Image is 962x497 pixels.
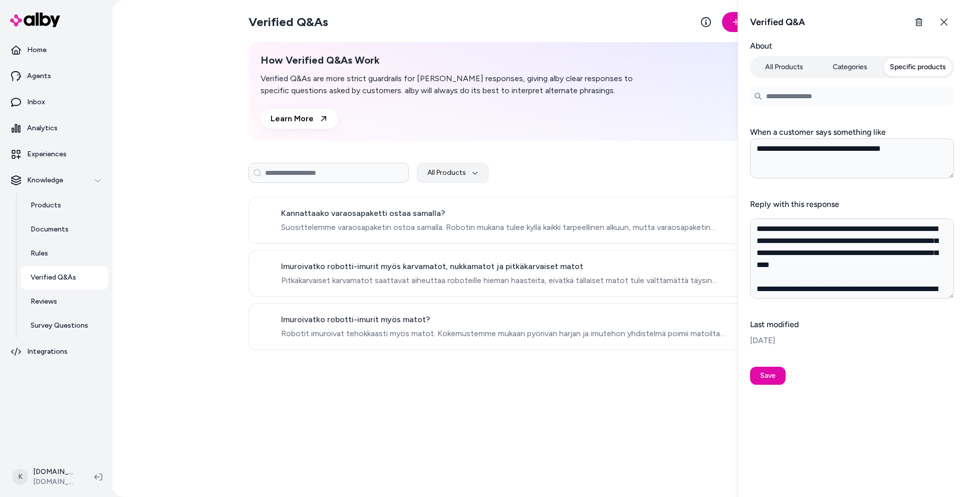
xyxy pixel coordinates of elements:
[750,127,886,137] label: When a customer says something like
[12,469,28,485] span: K
[261,73,645,97] p: Verified Q&As are more strict guardrails for [PERSON_NAME] responses, giving alby clear responses...
[31,273,76,283] p: Verified Q&As
[4,340,108,364] a: Integrations
[261,54,645,67] h2: How Verified Q&As Work
[31,321,88,331] p: Survey Questions
[27,123,58,133] p: Analytics
[884,58,952,76] button: Specific products
[261,109,338,129] a: Learn More
[281,275,731,287] span: Pitkäkarvaiset karvamatot saattavat aiheuttaa roboteille hieman haasteita, eivätkä tällaiset mato...
[4,168,108,192] button: Knowledge
[4,90,108,114] a: Inbox
[4,38,108,62] a: Home
[33,467,78,477] p: [DOMAIN_NAME] Shopify
[722,12,826,32] button: New Verified Q&A
[27,71,51,81] p: Agents
[21,193,108,217] a: Products
[27,149,67,159] p: Experiences
[21,266,108,290] a: Verified Q&As
[4,116,108,140] a: Analytics
[31,248,48,259] p: Rules
[21,241,108,266] a: Rules
[281,261,731,273] span: Imuroivatko robotti-imurit myös karvamatot, nukkamatot ja pitkäkarvaiset matot
[31,224,69,234] p: Documents
[21,314,108,338] a: Survey Questions
[27,175,63,185] p: Knowledge
[281,207,730,219] span: Kannattaako varaosapaketti ostaa samalla?
[750,367,786,385] button: Save
[417,163,489,183] button: All Products
[21,290,108,314] a: Reviews
[6,461,86,493] button: K[DOMAIN_NAME] Shopify[DOMAIN_NAME]
[10,13,60,27] img: alby Logo
[249,14,328,30] h2: Verified Q&As
[27,45,47,55] p: Home
[27,97,45,107] p: Inbox
[281,314,731,326] span: Imuroivatko robotti-imurit myös matot?
[750,335,954,347] span: [DATE]
[31,200,61,210] p: Products
[21,217,108,241] a: Documents
[27,347,68,357] p: Integrations
[750,15,805,29] h2: Verified Q&A
[33,477,78,487] span: [DOMAIN_NAME]
[750,199,839,209] label: Reply with this response
[281,328,731,340] span: Robotit imuroivat tehokkaasti myös matot. Kokemustemme mukaan pyörivän harjan ja imutehon yhdiste...
[4,142,108,166] a: Experiences
[281,221,730,233] span: Suosittelemme varaosapaketin ostoa samalla. Robotin mukana tulee kyllä kaikki tarpeellinen alkuun...
[752,58,816,76] button: All Products
[818,58,882,76] button: Categories
[4,64,108,88] a: Agents
[750,319,954,331] span: Last modified
[750,40,954,52] label: About
[31,297,57,307] p: Reviews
